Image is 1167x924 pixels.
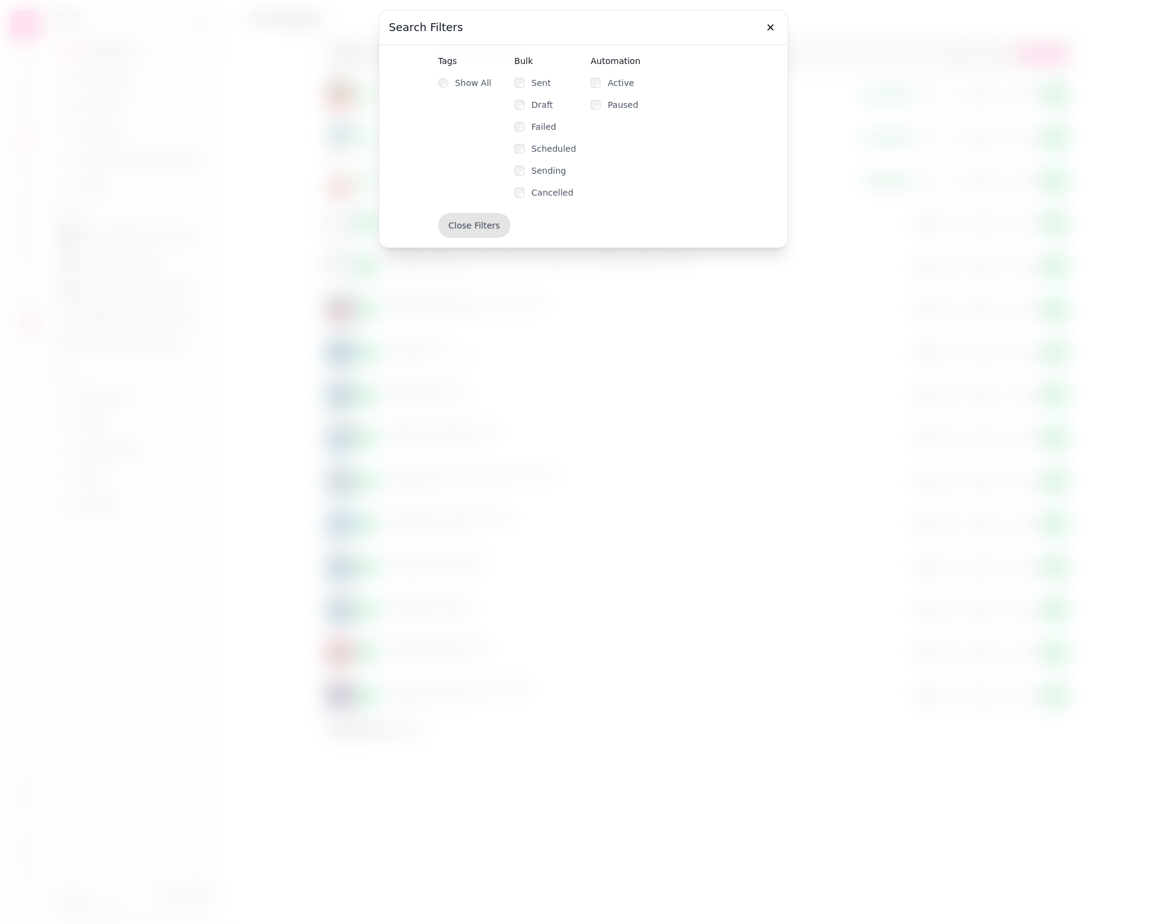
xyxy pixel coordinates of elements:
label: Sending [532,165,576,177]
label: Active [608,77,652,89]
label: Show All [455,77,500,89]
legend: Automation [591,55,641,67]
label: Failed [532,121,576,133]
label: Draft [532,99,576,111]
label: Cancelled [532,187,576,199]
label: Scheduled [532,143,576,155]
label: Sent [532,77,576,89]
h3: Search Filters [389,20,778,35]
legend: Tags [438,55,457,67]
span: Close Filters [449,221,501,230]
button: Close Filters [438,213,511,238]
label: Paused [608,99,652,111]
legend: Bulk [515,55,533,67]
